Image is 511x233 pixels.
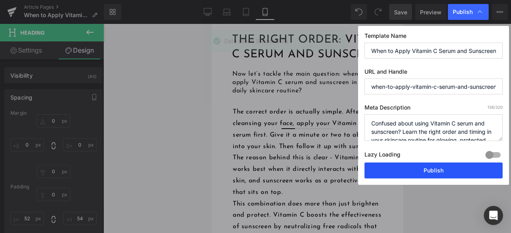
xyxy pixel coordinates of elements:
[364,163,503,178] button: Publish
[453,8,473,16] span: Publish
[487,105,503,110] span: /320
[487,105,494,110] span: 138
[364,104,503,114] label: Meta Description
[364,149,400,163] label: Lazy Loading
[364,114,503,141] textarea: Confused about using Vitamin C serum and sunscreen? Learn the right order and timing in your skin...
[20,9,186,38] h2: The Right Order: Vitamin C Serum and Sunscreen
[21,82,170,174] p: The correct order is actually simple. After cleansing your face, apply your Vitamin C serum first...
[21,46,170,71] h4: Now let’s tackle the main question: when to apply Vitamin C serum and sunscreen in your daily ski...
[364,68,503,78] label: URL and Handle
[484,206,503,225] div: Open Intercom Messenger
[364,32,503,43] label: Template Name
